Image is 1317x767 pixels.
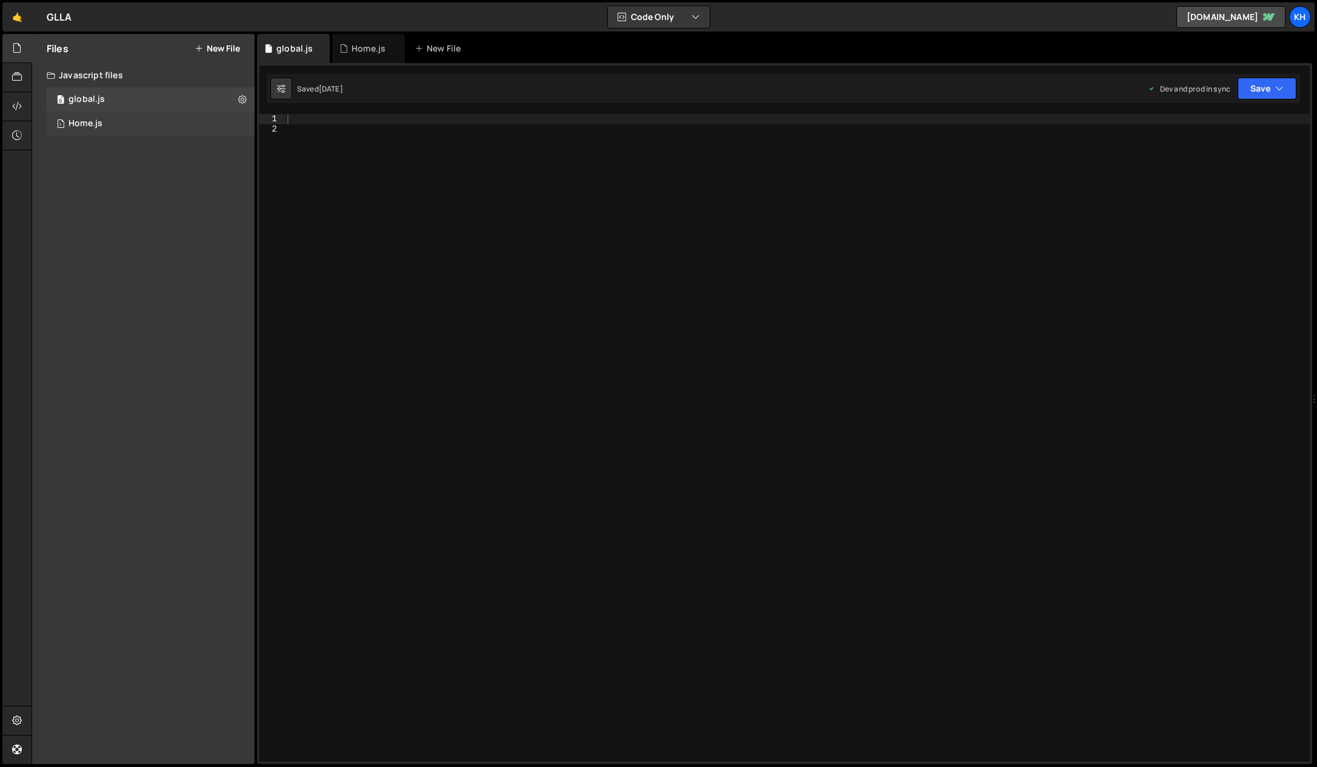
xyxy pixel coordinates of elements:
[276,42,313,55] div: global.js
[47,87,255,112] div: 16108/43385.js
[259,124,285,135] div: 2
[2,2,32,32] a: 🤙
[57,96,64,106] span: 0
[68,118,102,129] div: Home.js
[352,42,385,55] div: Home.js
[195,44,240,53] button: New File
[57,120,64,130] span: 1
[1176,6,1285,28] a: [DOMAIN_NAME]
[68,94,105,105] div: global.js
[47,42,68,55] h2: Files
[608,6,710,28] button: Code Only
[32,63,255,87] div: Javascript files
[297,84,343,94] div: Saved
[47,10,72,24] div: GLLA
[259,114,285,124] div: 1
[415,42,465,55] div: New File
[1238,78,1296,99] button: Save
[1148,84,1230,94] div: Dev and prod in sync
[1289,6,1311,28] a: kh
[319,84,343,94] div: [DATE]
[47,112,255,136] div: 16108/43262.js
